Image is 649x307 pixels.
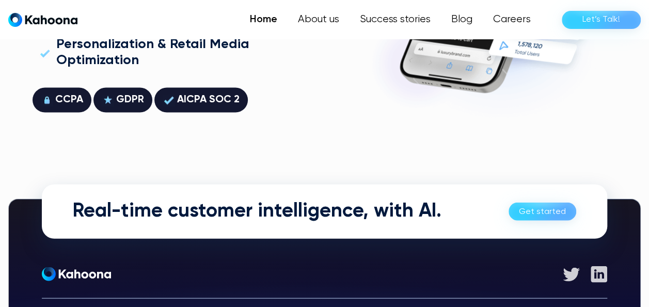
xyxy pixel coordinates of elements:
a: About us [288,9,350,30]
a: Success stories [350,9,441,30]
h2: Real-time customer intelligence, with AI. [73,199,441,223]
a: Let’s Talk! [562,11,641,29]
a: home [8,12,77,27]
div: Let’s Talk! [582,11,620,28]
div: AICPA SOC 2 [177,91,240,108]
div: GDPR [116,91,144,108]
div: CCPA [55,91,83,108]
a: Home [240,9,288,30]
a: Careers [483,9,541,30]
div: Personalization & Retail Media Optimization [56,37,305,69]
a: Get started [509,202,576,220]
a: Blog [441,9,483,30]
